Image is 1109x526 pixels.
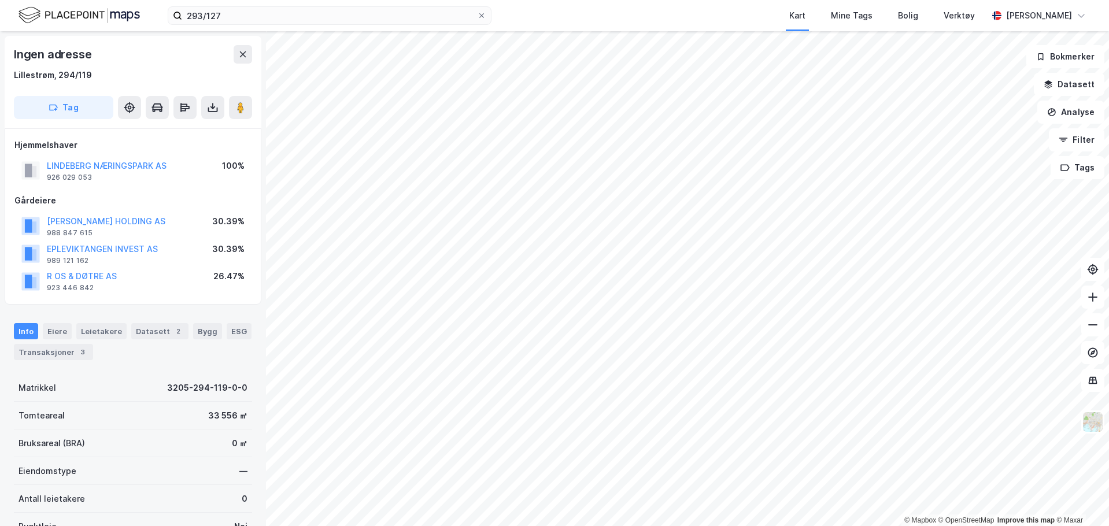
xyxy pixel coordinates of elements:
[831,9,873,23] div: Mine Tags
[14,138,252,152] div: Hjemmelshaver
[997,516,1055,524] a: Improve this map
[242,492,247,506] div: 0
[1051,156,1104,179] button: Tags
[212,214,245,228] div: 30.39%
[14,96,113,119] button: Tag
[19,5,140,25] img: logo.f888ab2527a4732fd821a326f86c7f29.svg
[1037,101,1104,124] button: Analyse
[1082,411,1104,433] img: Z
[19,409,65,423] div: Tomteareal
[1026,45,1104,68] button: Bokmerker
[938,516,995,524] a: OpenStreetMap
[47,283,94,292] div: 923 446 842
[213,269,245,283] div: 26.47%
[47,256,88,265] div: 989 121 162
[239,464,247,478] div: —
[212,242,245,256] div: 30.39%
[76,323,127,339] div: Leietakere
[43,323,72,339] div: Eiere
[1006,9,1072,23] div: [PERSON_NAME]
[14,68,92,82] div: Lillestrøm, 294/119
[14,45,94,64] div: Ingen adresse
[222,159,245,173] div: 100%
[47,173,92,182] div: 926 029 053
[1049,128,1104,151] button: Filter
[14,194,252,208] div: Gårdeiere
[208,409,247,423] div: 33 556 ㎡
[47,228,93,238] div: 988 847 615
[131,323,188,339] div: Datasett
[1051,471,1109,526] iframe: Chat Widget
[19,436,85,450] div: Bruksareal (BRA)
[19,464,76,478] div: Eiendomstype
[944,9,975,23] div: Verktøy
[904,516,936,524] a: Mapbox
[19,492,85,506] div: Antall leietakere
[789,9,805,23] div: Kart
[182,7,477,24] input: Søk på adresse, matrikkel, gårdeiere, leietakere eller personer
[193,323,222,339] div: Bygg
[167,381,247,395] div: 3205-294-119-0-0
[232,436,247,450] div: 0 ㎡
[19,381,56,395] div: Matrikkel
[172,325,184,337] div: 2
[77,346,88,358] div: 3
[14,323,38,339] div: Info
[1051,471,1109,526] div: Kontrollprogram for chat
[898,9,918,23] div: Bolig
[1034,73,1104,96] button: Datasett
[14,344,93,360] div: Transaksjoner
[227,323,252,339] div: ESG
